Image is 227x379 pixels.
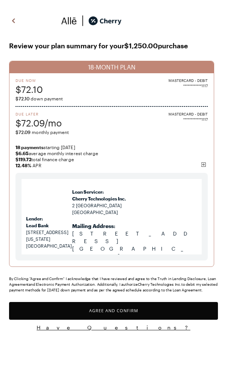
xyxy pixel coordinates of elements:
[9,276,218,293] div: By Clicking "Agree and Confirm" I acknowledge that I have reviewed and agree to the Truth in Lend...
[15,111,62,117] span: Due Later
[168,78,208,83] span: MASTERCARD - DEBIT
[15,150,208,156] span: average monthly interest charge
[72,222,197,260] p: [STREET_ADDRESS] [GEOGRAPHIC_DATA]
[77,15,88,26] img: svg%3e
[26,216,43,221] strong: Lender:
[168,111,208,117] span: MASTERCARD - DEBIT
[72,196,126,201] span: Cherry Technologies Inc.
[15,96,208,102] span: down payment
[15,83,43,96] span: $72.10
[72,186,197,345] td: 2 [GEOGRAPHIC_DATA] [GEOGRAPHIC_DATA]
[9,324,218,331] button: Have Questions?
[9,15,18,26] img: svg%3e
[26,223,49,228] strong: Lead Bank
[15,117,62,129] span: $72.09/mo
[15,144,208,150] span: starting [DATE]
[72,189,104,194] strong: Loan Servicer:
[15,129,208,135] span: monthly payment
[9,61,214,73] div: 18-MONTH PLAN
[61,15,77,26] img: svg%3e
[9,40,218,52] span: Review your plan summary for your $1,250.00 purchase
[15,157,31,162] strong: $119.72
[15,163,31,168] b: 12.48 %
[26,186,72,345] td: [STREET_ADDRESS] [US_STATE][GEOGRAPHIC_DATA]
[15,96,29,101] span: $72.10
[88,15,122,26] img: cherry_black_logo-DrOE_MJI.svg
[15,151,29,156] strong: $6.65
[15,78,43,83] span: Due Now
[15,162,208,168] span: APR
[15,156,208,162] span: total finance charge
[201,162,207,168] img: svg%3e
[15,129,31,135] span: $72.09
[72,223,115,229] b: Mailing Address:
[9,302,218,320] button: Agree and Confirm
[15,145,43,150] strong: 18 payments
